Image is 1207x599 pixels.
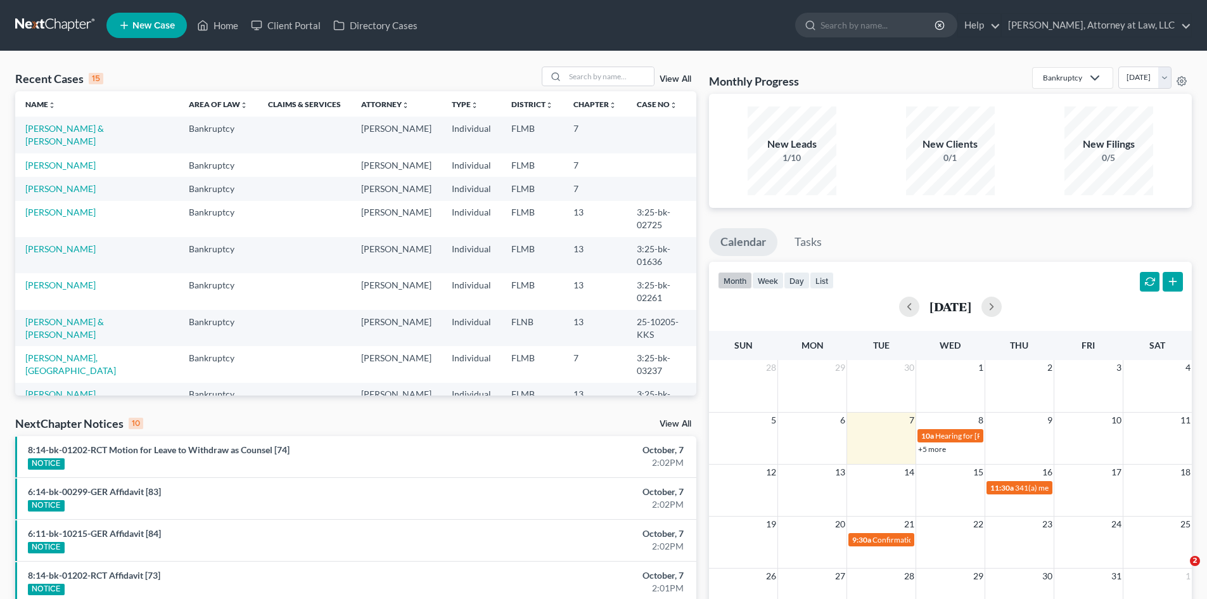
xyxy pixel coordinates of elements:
[563,117,627,153] td: 7
[28,444,290,455] a: 8:14-bk-01202-RCT Motion for Leave to Withdraw as Counsel [74]
[501,383,563,419] td: FLMB
[563,346,627,382] td: 7
[25,100,56,109] a: Nameunfold_more
[834,360,846,375] span: 29
[191,14,245,37] a: Home
[245,14,327,37] a: Client Portal
[25,183,96,194] a: [PERSON_NAME]
[1041,465,1054,480] span: 16
[1149,340,1165,351] span: Sat
[627,383,696,419] td: 3:25-bk-01725
[783,228,833,256] a: Tasks
[752,272,784,289] button: week
[28,486,161,497] a: 6:14-bk-00299-GER Affidavit [83]
[351,273,442,309] td: [PERSON_NAME]
[834,465,846,480] span: 13
[442,153,501,177] td: Individual
[637,100,677,109] a: Case Nounfold_more
[351,346,442,382] td: [PERSON_NAME]
[718,272,752,289] button: month
[1110,465,1123,480] span: 17
[972,465,985,480] span: 15
[935,431,1124,441] span: Hearing for [PERSON_NAME], 3rd and [PERSON_NAME]
[1064,137,1153,151] div: New Filings
[906,137,995,151] div: New Clients
[565,67,654,86] input: Search by name...
[765,517,777,532] span: 19
[501,237,563,273] td: FLMB
[258,91,351,117] th: Claims & Services
[958,14,1000,37] a: Help
[908,413,916,428] span: 7
[471,101,478,109] i: unfold_more
[1179,413,1192,428] span: 11
[1190,556,1200,566] span: 2
[929,300,971,313] h2: [DATE]
[15,416,143,431] div: NextChapter Notices
[765,569,777,584] span: 26
[25,160,96,171] a: [PERSON_NAME]
[546,101,553,109] i: unfold_more
[28,458,65,470] div: NOTICE
[1015,483,1137,493] span: 341(a) meeting for [PERSON_NAME]
[563,153,627,177] td: 7
[1002,14,1191,37] a: [PERSON_NAME], Attorney at Law, LLC
[473,569,684,582] div: October, 7
[748,151,836,164] div: 1/10
[1046,413,1054,428] span: 9
[129,418,143,429] div: 10
[784,272,810,289] button: day
[990,483,1014,493] span: 11:30a
[15,71,103,86] div: Recent Cases
[660,75,691,84] a: View All
[1110,569,1123,584] span: 31
[765,360,777,375] span: 28
[501,177,563,200] td: FLMB
[660,420,691,428] a: View All
[670,101,677,109] i: unfold_more
[627,237,696,273] td: 3:25-bk-01636
[179,153,258,177] td: Bankruptcy
[48,101,56,109] i: unfold_more
[872,535,1016,544] span: Confirmation hearing for [PERSON_NAME]
[821,13,936,37] input: Search by name...
[28,500,65,512] div: NOTICE
[770,413,777,428] span: 5
[179,237,258,273] td: Bankruptcy
[627,310,696,346] td: 25-10205-KKS
[351,383,442,419] td: [PERSON_NAME]
[940,340,961,351] span: Wed
[132,21,175,30] span: New Case
[442,310,501,346] td: Individual
[351,153,442,177] td: [PERSON_NAME]
[452,100,478,109] a: Typeunfold_more
[442,117,501,153] td: Individual
[977,360,985,375] span: 1
[25,352,116,376] a: [PERSON_NAME], [GEOGRAPHIC_DATA]
[627,346,696,382] td: 3:25-bk-03237
[89,73,103,84] div: 15
[442,201,501,237] td: Individual
[179,310,258,346] td: Bankruptcy
[709,228,777,256] a: Calendar
[1179,517,1192,532] span: 25
[839,413,846,428] span: 6
[873,340,890,351] span: Tue
[442,383,501,419] td: Individual
[442,237,501,273] td: Individual
[903,465,916,480] span: 14
[1043,72,1082,83] div: Bankruptcy
[1041,569,1054,584] span: 30
[748,137,836,151] div: New Leads
[563,273,627,309] td: 13
[25,280,96,290] a: [PERSON_NAME]
[473,527,684,540] div: October, 7
[972,569,985,584] span: 29
[918,444,946,454] a: +5 more
[1082,340,1095,351] span: Fri
[501,310,563,346] td: FLNB
[501,201,563,237] td: FLMB
[473,456,684,469] div: 2:02PM
[361,100,409,109] a: Attorneyunfold_more
[977,413,985,428] span: 8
